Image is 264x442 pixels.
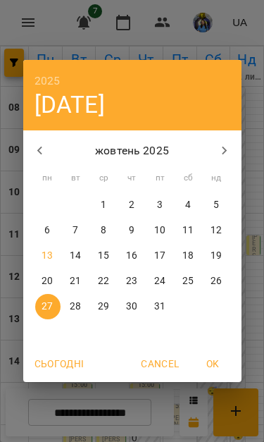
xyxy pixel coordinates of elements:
button: 21 [63,269,89,294]
button: Сьогодні [29,351,90,376]
p: 10 [154,223,165,238]
button: 11 [176,218,201,243]
p: 12 [210,223,222,238]
button: 15 [92,243,117,269]
span: пт [148,171,173,185]
p: 7 [73,223,78,238]
p: 24 [154,274,165,288]
button: 19 [204,243,230,269]
button: 25 [176,269,201,294]
span: Сьогодні [34,355,84,372]
p: 30 [126,300,137,314]
p: 18 [182,249,194,263]
p: 8 [101,223,106,238]
p: 21 [70,274,81,288]
p: 17 [154,249,165,263]
button: 16 [120,243,145,269]
button: 8 [92,218,117,243]
p: 13 [42,249,53,263]
p: 16 [126,249,137,263]
button: 12 [204,218,230,243]
span: OK [196,355,230,372]
button: 14 [63,243,89,269]
button: 4 [176,192,201,218]
button: 26 [204,269,230,294]
button: 31 [148,294,173,319]
button: 24 [148,269,173,294]
button: 30 [120,294,145,319]
p: 22 [98,274,109,288]
span: сб [176,171,201,185]
p: 14 [70,249,81,263]
span: Cancel [141,355,179,372]
p: 23 [126,274,137,288]
p: 31 [154,300,165,314]
button: 22 [92,269,117,294]
button: 1 [92,192,117,218]
button: 20 [35,269,61,294]
button: Cancel [135,351,184,376]
button: [DATE] [34,90,105,119]
p: 19 [210,249,222,263]
button: 27 [35,294,61,319]
button: OK [191,351,236,376]
p: 15 [98,249,109,263]
button: 28 [63,294,89,319]
p: 29 [98,300,109,314]
span: вт [63,171,89,185]
p: 5 [213,198,219,212]
p: 2 [129,198,134,212]
p: 4 [185,198,191,212]
button: 5 [204,192,230,218]
p: 26 [210,274,222,288]
button: 17 [148,243,173,269]
button: 18 [176,243,201,269]
p: 11 [182,223,194,238]
p: 3 [157,198,163,212]
span: чт [120,171,145,185]
span: нд [204,171,230,185]
p: 1 [101,198,106,212]
p: 20 [42,274,53,288]
button: 2 [120,192,145,218]
p: 6 [44,223,50,238]
p: 28 [70,300,81,314]
span: ср [92,171,117,185]
p: 9 [129,223,134,238]
button: 2025 [34,71,61,91]
button: 9 [120,218,145,243]
button: 10 [148,218,173,243]
button: 13 [35,243,61,269]
button: 29 [92,294,117,319]
button: 7 [63,218,89,243]
button: 3 [148,192,173,218]
button: 23 [120,269,145,294]
button: 6 [35,218,61,243]
span: пн [35,171,61,185]
p: 25 [182,274,194,288]
p: жовтень 2025 [56,142,208,159]
p: 27 [42,300,53,314]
